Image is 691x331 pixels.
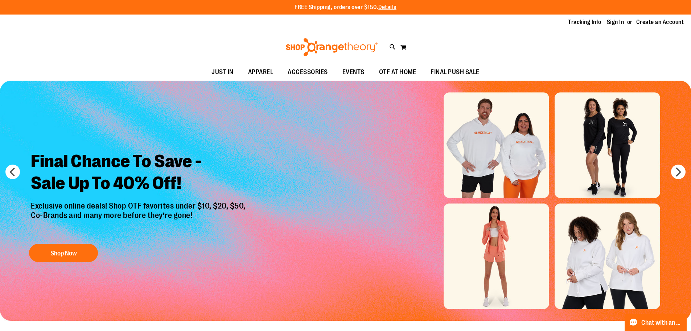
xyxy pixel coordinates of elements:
[25,145,253,201] h2: Final Chance To Save - Sale Up To 40% Off!
[25,201,253,237] p: Exclusive online deals! Shop OTF favorites under $10, $20, $50, Co-Brands and many more before th...
[671,165,686,179] button: next
[29,244,98,262] button: Shop Now
[211,64,234,80] span: JUST IN
[5,165,20,179] button: prev
[607,18,624,26] a: Sign In
[248,64,273,80] span: APPAREL
[641,319,682,326] span: Chat with an Expert
[295,3,396,12] p: FREE Shipping, orders over $150.
[431,64,480,80] span: FINAL PUSH SALE
[285,38,379,56] img: Shop Orangetheory
[568,18,601,26] a: Tracking Info
[25,145,253,266] a: Final Chance To Save -Sale Up To 40% Off! Exclusive online deals! Shop OTF favorites under $10, $...
[288,64,328,80] span: ACCESSORIES
[625,314,687,331] button: Chat with an Expert
[379,64,416,80] span: OTF AT HOME
[378,4,396,11] a: Details
[636,18,684,26] a: Create an Account
[342,64,365,80] span: EVENTS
